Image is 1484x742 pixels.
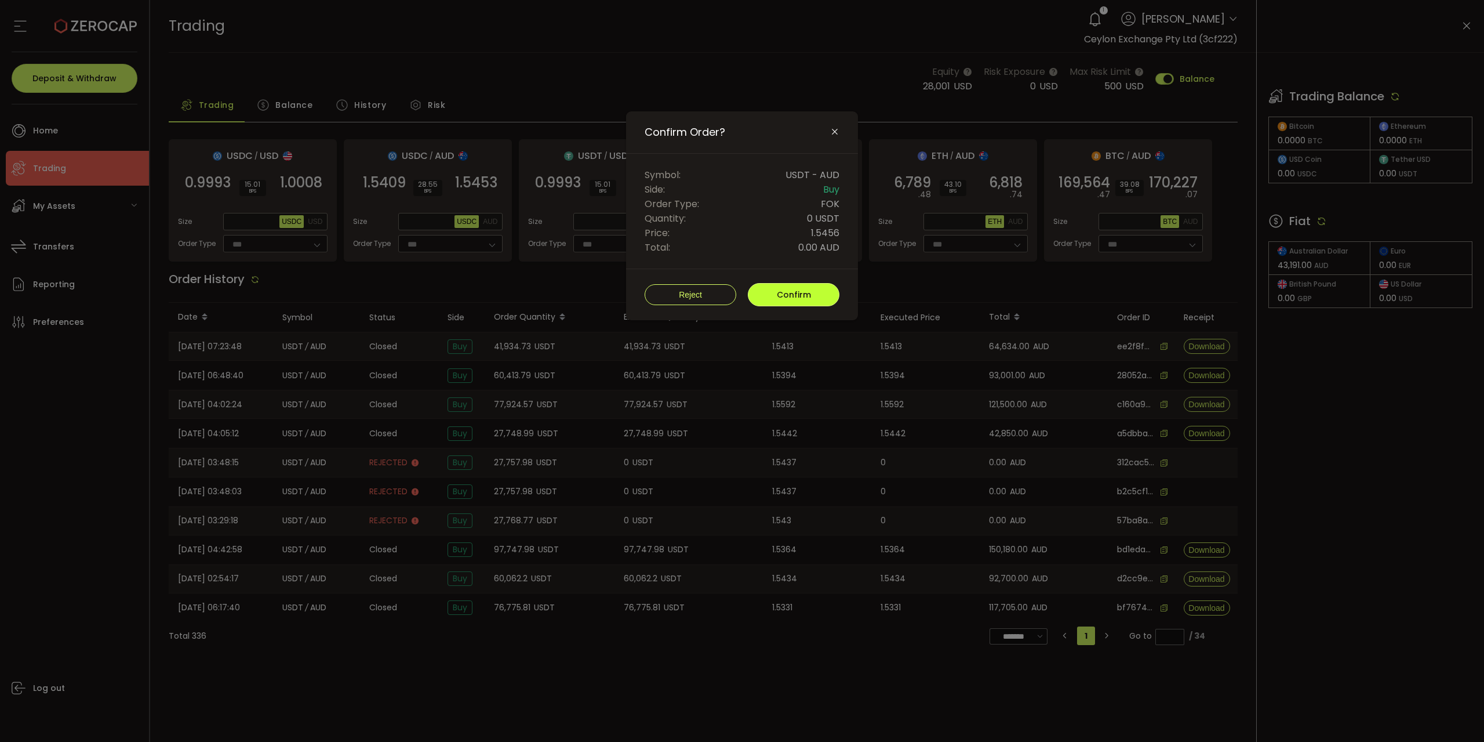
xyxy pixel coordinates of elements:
[785,168,839,182] span: USDT - AUD
[823,182,839,197] span: Buy
[798,240,839,255] span: 0.00 AUD
[830,127,839,137] button: Close
[1426,686,1484,742] iframe: Chat Widget
[807,211,839,226] span: 0 USDT
[645,182,665,197] span: Side:
[679,290,702,299] span: Reject
[748,283,839,306] button: Confirm
[645,125,725,139] span: Confirm Order?
[645,211,686,226] span: Quantity:
[645,226,670,240] span: Price:
[645,197,699,211] span: Order Type:
[645,168,681,182] span: Symbol:
[821,197,839,211] span: FOK
[811,226,839,240] span: 1.5456
[626,111,858,320] div: Confirm Order?
[777,289,811,301] span: Confirm
[645,240,670,255] span: Total:
[645,284,736,305] button: Reject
